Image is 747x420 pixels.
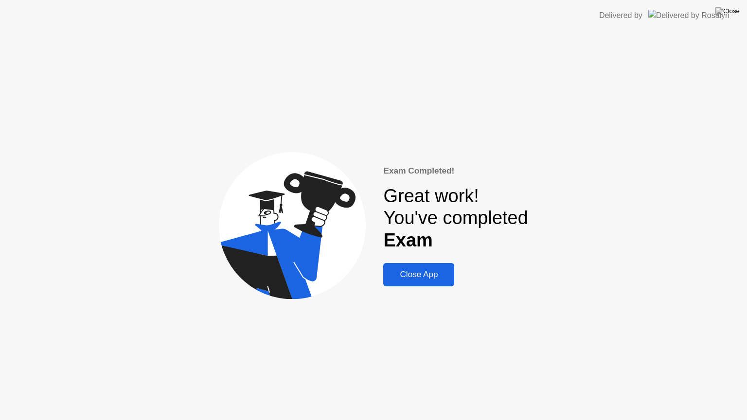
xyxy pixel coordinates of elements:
[386,270,451,280] div: Close App
[383,185,528,252] div: Great work! You've completed
[383,263,454,286] button: Close App
[715,7,740,15] img: Close
[648,10,729,21] img: Delivered by Rosalyn
[383,165,528,177] div: Exam Completed!
[599,10,642,21] div: Delivered by
[383,230,432,250] b: Exam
